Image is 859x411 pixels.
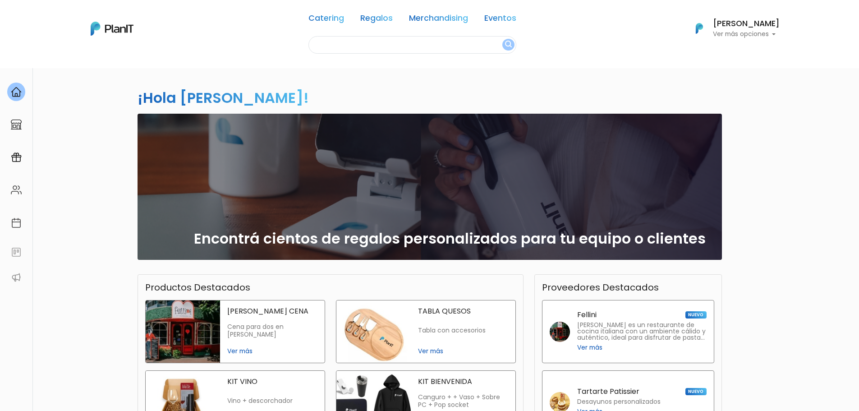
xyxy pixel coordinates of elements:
p: Desayunos personalizados [577,399,661,405]
a: Catering [308,14,344,25]
span: NUEVO [685,388,706,395]
img: PlanIt Logo [689,18,709,38]
a: Regalos [360,14,393,25]
img: people-662611757002400ad9ed0e3c099ab2801c6687ba6c219adb57efc949bc21e19d.svg [11,185,22,195]
img: fellini cena [146,300,220,363]
p: [PERSON_NAME] es un restaurante de cocina italiana con un ambiente cálido y auténtico, ideal para... [577,322,707,341]
img: marketplace-4ceaa7011d94191e9ded77b95e3339b90024bf715f7c57f8cf31f2d8c509eaba.svg [11,119,22,130]
img: search_button-432b6d5273f82d61273b3651a40e1bd1b912527efae98b1b7a1b2c0702e16a8d.svg [505,41,512,49]
h3: Productos Destacados [145,282,250,293]
a: Eventos [484,14,516,25]
img: feedback-78b5a0c8f98aac82b08bfc38622c3050aee476f2c9584af64705fc4e61158814.svg [11,247,22,258]
p: Canguro + + Vaso + Sobre PC + Pop socket [418,393,508,409]
span: Ver más [227,346,317,356]
img: tabla quesos [336,300,411,363]
span: Ver más [577,343,602,352]
a: tabla quesos TABLA QUESOS Tabla con accesorios Ver más [336,300,516,363]
p: Tabla con accesorios [418,327,508,334]
h6: [PERSON_NAME] [713,20,780,28]
img: partners-52edf745621dab592f3b2c58e3bca9d71375a7ef29c3b500c9f145b62cc070d4.svg [11,272,22,283]
h2: Encontrá cientos de regalos personalizados para tu equipo o clientes [194,230,706,247]
img: home-e721727adea9d79c4d83392d1f703f7f8bce08238fde08b1acbfd93340b81755.svg [11,87,22,97]
img: PlanIt Logo [91,22,133,36]
p: TABLA QUESOS [418,308,508,315]
img: campaigns-02234683943229c281be62815700db0a1741e53638e28bf9629b52c665b00959.svg [11,152,22,163]
h3: Proveedores Destacados [542,282,659,293]
button: PlanIt Logo [PERSON_NAME] Ver más opciones [684,17,780,40]
img: calendar-87d922413cdce8b2cf7b7f5f62616a5cf9e4887200fb71536465627b3292af00.svg [11,217,22,228]
img: fellini [550,322,570,342]
p: [PERSON_NAME] CENA [227,308,317,315]
p: Fellini [577,311,597,319]
p: Vino + descorchador [227,397,317,405]
span: NUEVO [685,311,706,319]
p: KIT VINO [227,378,317,385]
h2: ¡Hola [PERSON_NAME]! [138,88,309,108]
a: Merchandising [409,14,468,25]
span: Ver más [418,346,508,356]
p: Ver más opciones [713,31,780,37]
p: Cena para dos en [PERSON_NAME] [227,323,317,339]
a: fellini cena [PERSON_NAME] CENA Cena para dos en [PERSON_NAME] Ver más [145,300,325,363]
a: Fellini NUEVO [PERSON_NAME] es un restaurante de cocina italiana con un ambiente cálido y auténti... [542,300,714,363]
p: KIT BIENVENIDA [418,378,508,385]
p: Tartarte Patissier [577,388,639,395]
